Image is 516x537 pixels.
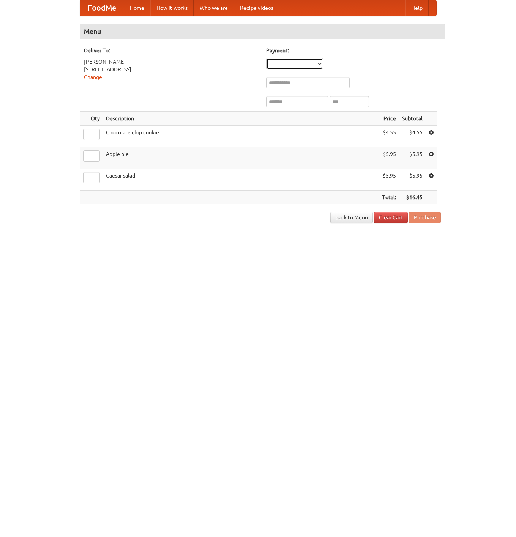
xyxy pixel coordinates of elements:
th: Subtotal [399,112,426,126]
a: Recipe videos [234,0,279,16]
td: $5.95 [379,169,399,191]
th: $16.45 [399,191,426,205]
td: Caesar salad [103,169,379,191]
th: Total: [379,191,399,205]
td: $5.95 [399,169,426,191]
div: [STREET_ADDRESS] [84,66,259,73]
td: $4.55 [379,126,399,147]
button: Purchase [409,212,441,223]
a: Change [84,74,102,80]
th: Qty [80,112,103,126]
a: Home [124,0,150,16]
a: FoodMe [80,0,124,16]
td: Apple pie [103,147,379,169]
a: How it works [150,0,194,16]
a: Who we are [194,0,234,16]
td: $5.95 [399,147,426,169]
th: Price [379,112,399,126]
td: $5.95 [379,147,399,169]
a: Help [405,0,429,16]
a: Back to Menu [330,212,373,223]
h5: Payment: [266,47,441,54]
a: Clear Cart [374,212,408,223]
th: Description [103,112,379,126]
td: $4.55 [399,126,426,147]
td: Chocolate chip cookie [103,126,379,147]
h5: Deliver To: [84,47,259,54]
div: [PERSON_NAME] [84,58,259,66]
h4: Menu [80,24,445,39]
